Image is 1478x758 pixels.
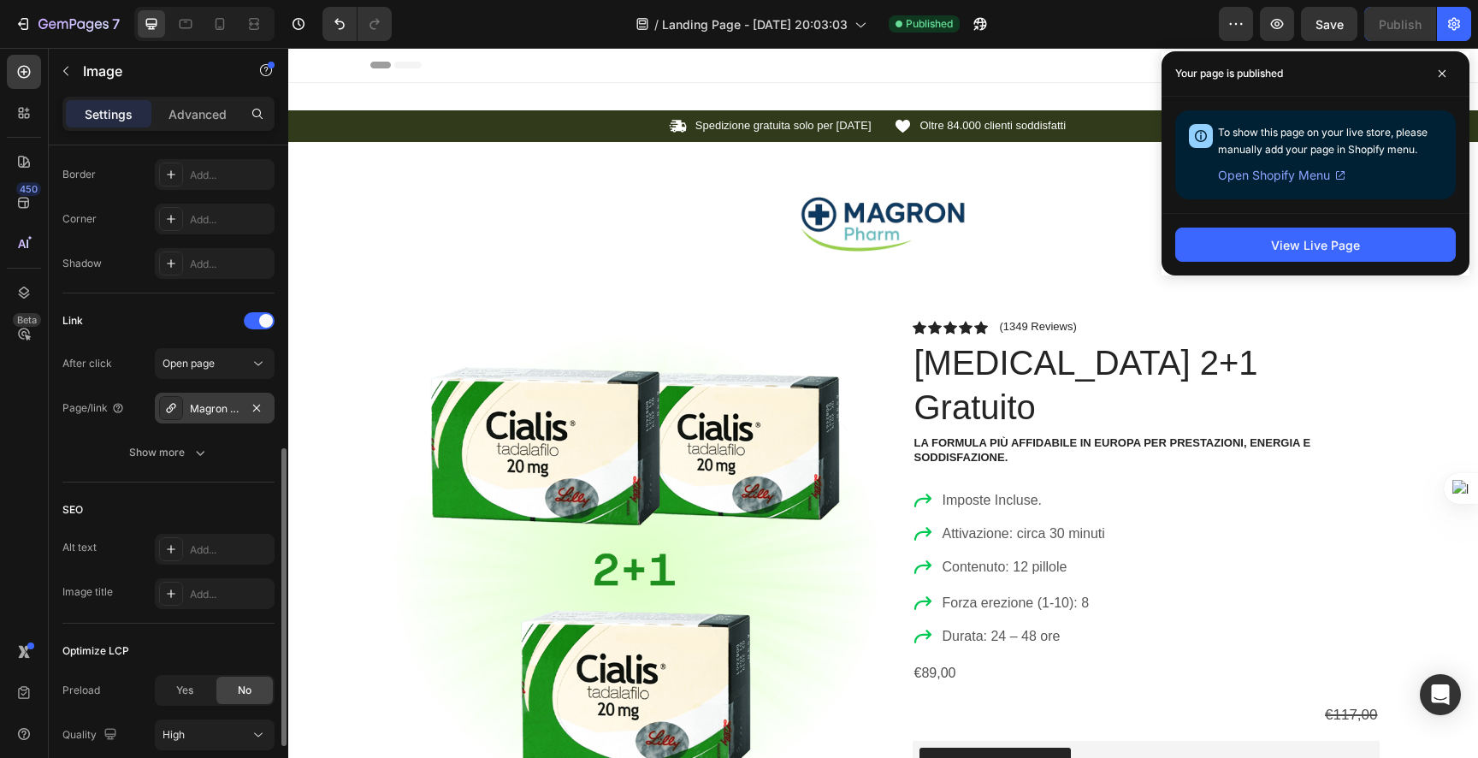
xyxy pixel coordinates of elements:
[62,400,125,416] div: Page/link
[168,105,227,123] p: Advanced
[62,643,129,659] div: Optimize LCP
[624,291,1091,383] h1: [MEDICAL_DATA] 2+1 Gratuito
[662,15,848,33] span: Landing Page - [DATE] 20:03:03
[16,182,41,196] div: 450
[654,442,817,463] p: Imposte Incluse.
[190,587,270,602] div: Add...
[62,167,96,182] div: Border
[322,7,392,41] div: Undo/Redo
[176,683,193,698] span: Yes
[238,683,251,698] span: No
[1218,126,1428,156] span: To show this page on your live store, please manually add your page in Shopify menu.
[1271,236,1360,254] div: View Live Page
[626,388,1090,417] p: La formula più affidabile in Europa per prestazioni, energia e soddisfazione.
[654,509,817,530] p: Contenuto: 12 pillole
[712,272,789,286] p: (1349 Reviews)
[1379,15,1422,33] div: Publish
[62,313,83,329] div: Link
[163,357,215,370] span: Open page
[1175,65,1283,82] p: Your page is published
[62,724,121,747] div: Quality
[654,476,817,496] p: Attivazione: circa 30 minuti
[1364,7,1436,41] button: Publish
[190,401,239,417] div: Magron Pharm
[407,71,583,86] p: Spedizione gratuita solo per [DATE]
[190,212,270,228] div: Add...
[62,584,113,600] div: Image title
[190,168,270,183] div: Add...
[906,16,953,32] span: Published
[85,105,133,123] p: Settings
[288,48,1478,758] iframe: Design area
[1175,228,1456,262] button: View Live Page
[190,542,270,558] div: Add...
[163,728,185,741] span: High
[155,348,275,379] button: Open page
[510,149,681,204] img: gempages_586307541647033027-fa66974a-1345-43da-a1ed-1ba972421e4f.png
[62,437,275,468] button: Show more
[631,700,783,741] button: Kaching Bundles
[632,71,778,86] p: Oltre 84.000 clienti soddisfatti
[62,256,102,271] div: Shadow
[1218,165,1330,186] span: Open Shopify Menu
[7,7,127,41] button: 7
[1420,674,1461,715] div: Open Intercom Messenger
[1301,7,1357,41] button: Save
[62,356,112,371] div: After click
[654,545,801,566] p: Forza erezione (1-10): 8
[83,61,228,81] p: Image
[190,257,270,272] div: Add...
[1315,17,1344,32] span: Save
[624,612,1091,640] div: €89,00
[654,15,659,33] span: /
[13,313,41,327] div: Beta
[129,444,209,461] div: Show more
[62,683,100,698] div: Preload
[155,720,275,750] button: High
[62,211,97,227] div: Corner
[654,578,801,599] p: Durata: 24 – 48 ore
[624,653,1091,683] div: €117,00
[62,540,97,555] div: Alt text
[62,502,83,518] div: SEO
[112,14,120,34] p: 7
